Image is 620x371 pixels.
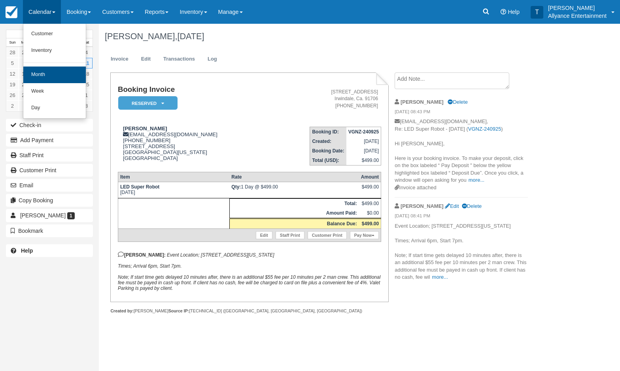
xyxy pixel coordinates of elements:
td: [DATE] [118,182,229,198]
a: Staff Print [276,231,304,239]
a: 4 [80,47,93,58]
a: Edit [256,231,272,239]
a: 3 [19,101,31,111]
a: 26 [6,90,19,101]
a: 27 [19,90,31,101]
th: Rate [229,172,359,182]
a: 18 [80,68,93,79]
strong: Qty [231,184,241,190]
a: Customer Print [6,164,93,177]
a: Customer Print [308,231,347,239]
a: 28 [6,47,19,58]
th: Total (USD): [310,156,346,166]
a: Week [23,83,86,100]
a: Delete [462,203,482,209]
em: [DATE] 08:43 PM [395,108,528,117]
td: $0.00 [359,208,381,219]
th: Created: [310,137,346,146]
h1: [PERSON_NAME], [105,32,558,41]
th: Mon [19,38,31,47]
div: T [531,6,543,19]
address: [STREET_ADDRESS] Irwindale, Ca. 91706 [PHONE_NUMBER] [274,89,378,109]
p: [PERSON_NAME] [548,4,607,12]
button: Email [6,179,93,192]
td: 1 Day @ $499.00 [229,182,359,198]
em: Event Location; [STREET_ADDRESS][US_STATE] Times; Arrival 6pm, Start 7pm. Note; If start time get... [118,252,380,291]
a: 1 [80,90,93,101]
div: Invoice attached [395,184,528,192]
a: 12 [6,68,19,79]
button: Check-in [6,119,93,131]
th: Sat [80,38,93,47]
a: 19 [6,79,19,90]
a: Log [202,51,223,67]
th: Amount [359,172,381,182]
td: $499.00 [346,156,381,166]
td: $499.00 [359,198,381,208]
a: 2 [6,101,19,111]
strong: $499.00 [362,221,379,226]
a: 11 [80,58,93,68]
a: 8 [80,101,93,111]
span: [PERSON_NAME] [20,212,66,219]
th: Booking ID: [310,127,346,137]
strong: Created by: [110,308,134,313]
a: Staff Print [6,149,93,162]
p: Allyance Entertainment [548,12,607,20]
i: Help [501,9,506,15]
th: Balance Due: [229,218,359,228]
th: Item [118,172,229,182]
a: Transactions [157,51,201,67]
strong: LED Super Robot [120,184,159,190]
em: [DATE] 08:41 PM [395,213,528,221]
a: Edit [445,203,459,209]
th: Total: [229,198,359,208]
p: Event Location; [STREET_ADDRESS][US_STATE] Times; Arrival 6pm, Start 7pm. Note; If start time get... [395,223,528,281]
a: Reserved [118,96,175,110]
a: 6 [19,58,31,68]
img: checkfront-main-nav-mini-logo.png [6,6,17,18]
strong: [PERSON_NAME] [123,126,167,131]
a: VGNZ-240925 [468,126,501,132]
a: Pay Now [350,231,379,239]
div: $499.00 [361,184,379,196]
span: [DATE] [177,31,204,41]
p: [EMAIL_ADDRESS][DOMAIN_NAME], Re: LED Super Robot - [DATE] ( ) Hi [PERSON_NAME], Here is your boo... [395,118,528,184]
td: [DATE] [346,137,381,146]
a: Inventory [23,42,86,59]
a: Month [23,67,86,83]
a: Invoice [105,51,134,67]
span: Help [508,9,520,15]
a: Delete [448,99,467,105]
a: [PERSON_NAME] 1 [6,209,93,222]
button: Add Payment [6,134,93,146]
em: Reserved [118,96,178,110]
h1: Booking Invoice [118,86,271,94]
button: Copy Booking [6,194,93,207]
a: 5 [6,58,19,68]
td: [DATE] [346,146,381,156]
strong: Source IP: [168,308,189,313]
div: [EMAIL_ADDRESS][DOMAIN_NAME] [PHONE_NUMBER] [STREET_ADDRESS] [GEOGRAPHIC_DATA][US_STATE] [GEOGRAP... [118,126,271,161]
th: Sun [6,38,19,47]
th: Booking Date: [310,146,346,156]
a: more... [432,274,448,280]
ul: Calendar [23,24,86,119]
strong: [PERSON_NAME]: [118,252,166,258]
button: Bookmark [6,225,93,237]
strong: [PERSON_NAME] [401,203,444,209]
span: 1 [67,212,75,219]
a: more... [469,177,484,183]
th: Amount Paid: [229,208,359,219]
strong: [PERSON_NAME] [401,99,444,105]
a: 25 [80,79,93,90]
a: Help [6,244,93,257]
b: Help [21,247,33,254]
a: 29 [19,47,31,58]
a: Edit [135,51,157,67]
div: [PERSON_NAME] [TECHNICAL_ID] ([GEOGRAPHIC_DATA], [GEOGRAPHIC_DATA], [GEOGRAPHIC_DATA]) [110,308,388,314]
a: 13 [19,68,31,79]
a: Day [23,100,86,116]
strong: VGNZ-240925 [348,129,379,135]
a: Customer [23,26,86,42]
